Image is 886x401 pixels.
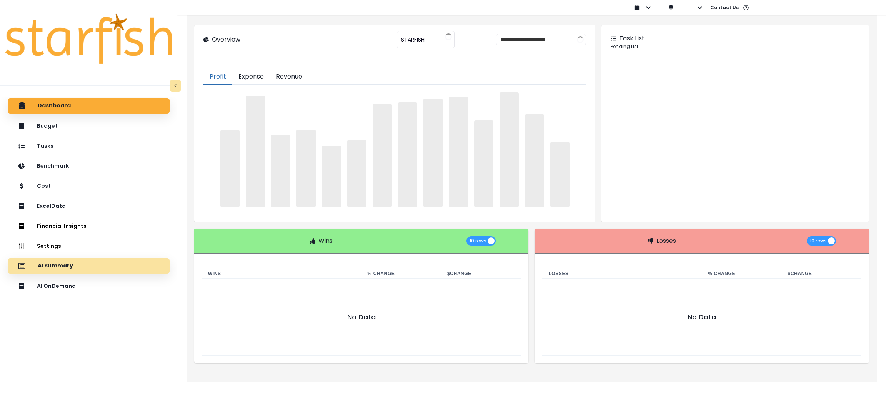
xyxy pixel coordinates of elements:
[525,114,544,207] span: ‌
[37,283,76,289] p: AI OnDemand
[441,269,521,279] th: $ Change
[347,140,366,207] span: ‌
[271,135,290,207] span: ‌
[810,236,827,246] span: 10 rows
[202,269,361,279] th: Wins
[398,102,417,207] span: ‌
[212,35,240,44] p: Overview
[322,146,341,207] span: ‌
[8,98,170,114] button: Dashboard
[8,118,170,134] button: Budget
[37,163,69,169] p: Benchmark
[423,99,443,207] span: ‌
[361,269,441,279] th: % Change
[619,34,645,43] p: Task List
[449,97,468,207] span: ‌
[38,262,73,269] p: AI Summary
[548,314,855,320] p: No Data
[550,142,570,207] span: ‌
[474,120,493,207] span: ‌
[470,236,486,246] span: 10 rows
[8,238,170,254] button: Settings
[8,278,170,294] button: AI OnDemand
[373,104,392,207] span: ‌
[37,183,51,189] p: Cost
[8,138,170,154] button: Tasks
[611,43,860,50] p: Pending List
[8,178,170,194] button: Cost
[203,69,232,85] button: Profit
[208,314,515,320] p: No Data
[8,198,170,214] button: ExcelData
[8,218,170,234] button: Financial Insights
[296,130,316,207] span: ‌
[232,69,270,85] button: Expense
[8,158,170,174] button: Benchmark
[401,32,425,48] span: STARFISH
[8,258,170,274] button: AI Summary
[38,102,71,109] p: Dashboard
[37,143,53,149] p: Tasks
[500,92,519,207] span: ‌
[270,69,308,85] button: Revenue
[702,269,781,279] th: % Change
[37,123,58,129] p: Budget
[782,269,861,279] th: $ Change
[656,236,676,246] p: Losses
[220,130,240,207] span: ‌
[318,236,333,246] p: Wins
[37,203,66,209] p: ExcelData
[542,269,702,279] th: Losses
[246,96,265,207] span: ‌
